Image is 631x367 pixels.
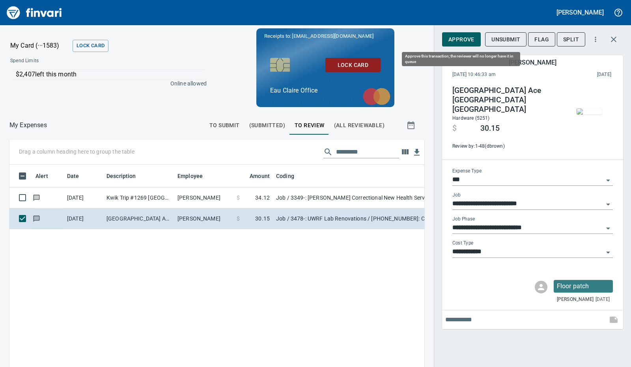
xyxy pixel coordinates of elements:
[334,120,385,130] span: (All Reviewable)
[604,30,623,49] button: Close transaction
[35,171,48,181] span: Alert
[563,35,579,44] span: Split
[73,40,108,52] button: Lock Card
[5,3,64,22] img: Finvari
[359,84,394,109] img: mastercard.svg
[270,86,381,95] p: Eau Claire Office
[452,143,560,150] span: Review by: 1-48 (dbrown)
[177,171,203,181] span: Employee
[237,194,240,202] span: $
[332,60,374,70] span: Lock Card
[485,32,526,47] button: Unsubmit
[77,41,105,50] span: Lock Card
[177,171,213,181] span: Employee
[64,208,103,229] td: [DATE]
[452,115,490,121] span: Hardware (5251)
[554,6,606,19] button: [PERSON_NAME]
[557,296,594,304] span: [PERSON_NAME]
[491,35,520,44] span: Unsubmit
[603,199,614,210] button: Open
[16,70,204,79] p: $2,407 left this month
[452,86,560,114] h4: [GEOGRAPHIC_DATA] Ace [GEOGRAPHIC_DATA] [GEOGRAPHIC_DATA]
[604,310,623,329] span: This records your note into the expense. If you would like to send a message to an employee inste...
[603,175,614,186] button: Open
[603,247,614,258] button: Open
[10,57,122,65] span: Spend Limits
[603,223,614,234] button: Open
[452,169,482,174] label: Expense Type
[452,71,547,79] span: [DATE] 10:46:33 am
[452,217,475,222] label: Job Phase
[32,195,41,200] span: Has messages
[273,187,470,208] td: Job / 3349-: [PERSON_NAME] Correctional New Health Services Unit / [PHONE_NUMBER]: Fuel for Gener...
[480,124,500,133] span: 30.15
[106,171,146,181] span: Description
[577,108,602,115] img: receipts%2Fmarketjohnson%2F2025-09-29%2FLXbmC8meTCNZaXD1Cajpl2z3sO83__O8fNPBIp0Y6p5IE0LP4B_thumb.jpg
[9,120,47,130] nav: breadcrumb
[534,35,549,44] span: Flag
[557,32,585,47] button: Split
[250,171,270,181] span: Amount
[264,32,386,40] p: Receipts to:
[35,171,58,181] span: Alert
[249,120,285,130] span: (Submitted)
[399,146,411,158] button: Choose columns to display
[9,120,47,130] p: My Expenses
[557,282,610,291] p: Floor patch
[209,120,240,130] span: To Submit
[448,35,474,44] span: Approve
[174,187,233,208] td: [PERSON_NAME]
[509,58,556,67] h5: [PERSON_NAME]
[325,58,381,72] button: Lock Card
[291,32,374,40] span: [EMAIL_ADDRESS][DOMAIN_NAME]
[452,241,474,246] label: Cost Type
[4,80,207,87] p: Online allowed
[106,171,136,181] span: Description
[452,193,461,198] label: Job
[67,171,79,181] span: Date
[596,296,610,304] span: [DATE]
[174,208,233,229] td: [PERSON_NAME]
[239,171,270,181] span: Amount
[103,208,174,229] td: [GEOGRAPHIC_DATA] Ace [GEOGRAPHIC_DATA] [GEOGRAPHIC_DATA]
[255,215,270,222] span: 30.15
[103,187,174,208] td: Kwik Trip #1269 [GEOGRAPHIC_DATA] WI
[399,116,424,135] button: Show transactions within a particular date range
[411,146,423,158] button: Download table
[556,8,604,17] h5: [PERSON_NAME]
[67,171,90,181] span: Date
[255,194,270,202] span: 34.12
[32,216,41,221] span: Has messages
[295,120,325,130] span: To Review
[10,41,69,50] p: My Card (···1583)
[237,215,240,222] span: $
[64,187,103,208] td: [DATE]
[19,148,134,156] p: Drag a column heading here to group the table
[528,32,555,47] button: Flag
[276,171,304,181] span: Coding
[587,31,604,48] button: More
[547,71,611,79] span: This charge was settled by the merchant and appears on the 2025/09/30 statement.
[273,208,470,229] td: Job / 3478-: UWRF Lab Renovations / [PHONE_NUMBER]: Consumable CM/GC / 8: Indirects
[452,124,457,133] span: $
[442,32,481,47] button: Approve
[276,171,294,181] span: Coding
